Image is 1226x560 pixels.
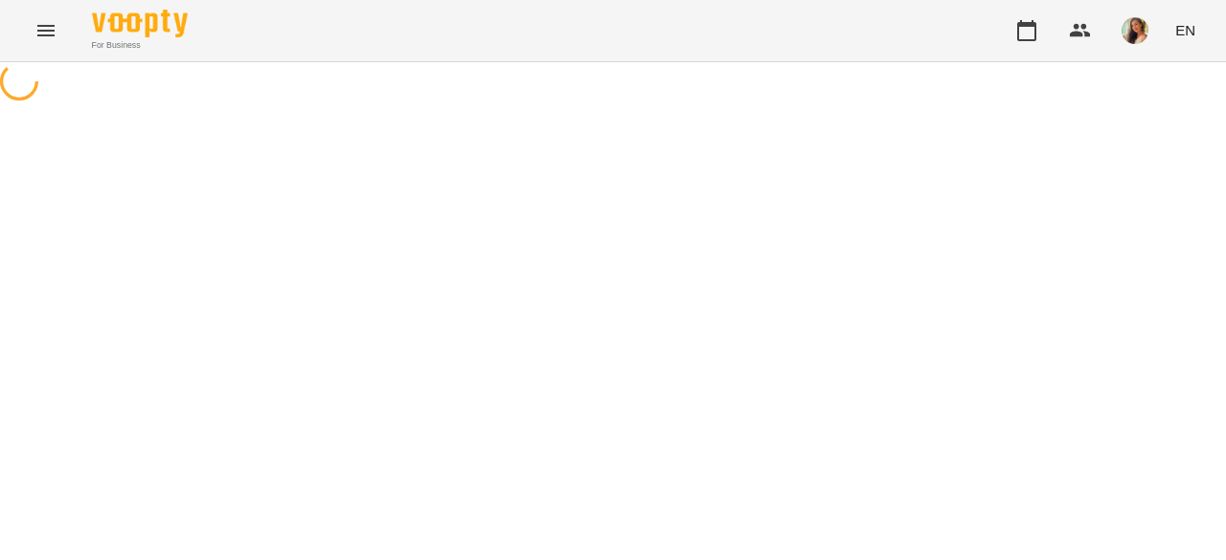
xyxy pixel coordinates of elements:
[1122,17,1148,44] img: a50212d1731b15ff461de61708548de8.jpg
[92,39,188,52] span: For Business
[1168,12,1203,48] button: EN
[1175,20,1195,40] span: EN
[92,10,188,37] img: Voopty Logo
[23,8,69,54] button: Menu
